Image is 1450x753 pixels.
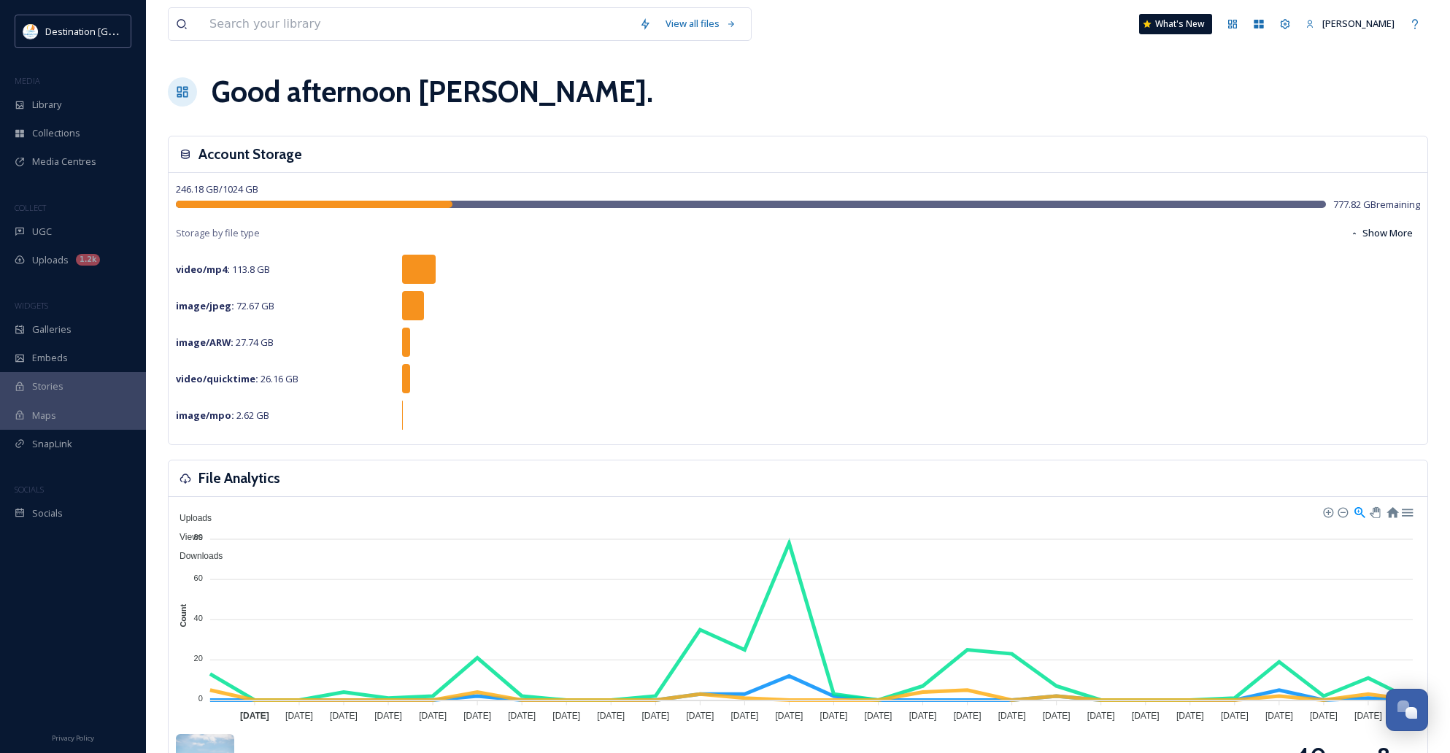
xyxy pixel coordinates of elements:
tspan: [DATE] [865,710,892,720]
tspan: [DATE] [240,710,269,720]
tspan: 20 [194,654,203,663]
span: Collections [32,126,80,140]
tspan: [DATE] [1176,710,1204,720]
tspan: [DATE] [954,710,982,720]
a: [PERSON_NAME] [1298,9,1402,38]
span: Views [169,532,203,542]
span: [PERSON_NAME] [1322,17,1395,30]
tspan: [DATE] [909,710,937,720]
span: MEDIA [15,75,40,86]
span: Maps [32,409,56,422]
tspan: [DATE] [730,710,758,720]
tspan: [DATE] [1043,710,1071,720]
div: Zoom In [1322,506,1333,517]
img: download.png [23,24,38,39]
span: Downloads [169,551,223,561]
span: SOCIALS [15,484,44,495]
tspan: [DATE] [597,710,625,720]
strong: image/ARW : [176,336,234,349]
a: Privacy Policy [52,728,94,746]
strong: image/mpo : [176,409,234,422]
tspan: [DATE] [1354,710,1382,720]
tspan: 40 [194,614,203,622]
tspan: [DATE] [463,710,491,720]
tspan: 60 [194,573,203,582]
span: 26.16 GB [176,372,298,385]
tspan: 80 [194,533,203,541]
span: Embeds [32,351,68,365]
span: SnapLink [32,437,72,451]
span: 246.18 GB / 1024 GB [176,182,258,196]
tspan: [DATE] [776,710,803,720]
span: 2.62 GB [176,409,269,422]
button: Open Chat [1386,689,1428,731]
h1: Good afternoon [PERSON_NAME] . [212,70,653,114]
tspan: [DATE] [419,710,447,720]
text: Count [179,603,188,627]
tspan: [DATE] [374,710,402,720]
span: Galleries [32,323,72,336]
a: What's New [1139,14,1212,34]
span: Uploads [169,513,212,523]
div: Menu [1400,505,1413,517]
strong: video/quicktime : [176,372,258,385]
tspan: [DATE] [1310,710,1338,720]
tspan: [DATE] [552,710,580,720]
tspan: [DATE] [1087,710,1115,720]
h3: Account Storage [198,144,302,165]
tspan: [DATE] [1265,710,1293,720]
span: Library [32,98,61,112]
div: 1.2k [76,254,100,266]
tspan: [DATE] [285,710,313,720]
h3: File Analytics [198,468,280,489]
span: Privacy Policy [52,733,94,743]
div: Zoom Out [1337,506,1347,517]
span: 72.67 GB [176,299,274,312]
button: Show More [1343,219,1420,247]
tspan: [DATE] [641,710,669,720]
tspan: 0 [198,694,203,703]
strong: video/mp4 : [176,263,230,276]
div: Reset Zoom [1386,505,1398,517]
span: 113.8 GB [176,263,270,276]
strong: image/jpeg : [176,299,234,312]
tspan: [DATE] [820,710,848,720]
tspan: [DATE] [330,710,358,720]
span: Storage by file type [176,226,260,240]
span: 777.82 GB remaining [1333,198,1420,212]
span: Socials [32,506,63,520]
span: WIDGETS [15,300,48,311]
span: Media Centres [32,155,96,169]
tspan: [DATE] [998,710,1026,720]
a: View all files [658,9,744,38]
input: Search your library [202,8,632,40]
span: COLLECT [15,202,46,213]
div: Selection Zoom [1353,505,1365,517]
span: 27.74 GB [176,336,274,349]
tspan: [DATE] [1132,710,1160,720]
div: Panning [1370,507,1378,516]
tspan: [DATE] [508,710,536,720]
tspan: [DATE] [686,710,714,720]
span: Destination [GEOGRAPHIC_DATA] [45,24,190,38]
span: Stories [32,379,63,393]
span: Uploads [32,253,69,267]
tspan: [DATE] [1221,710,1249,720]
span: UGC [32,225,52,239]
